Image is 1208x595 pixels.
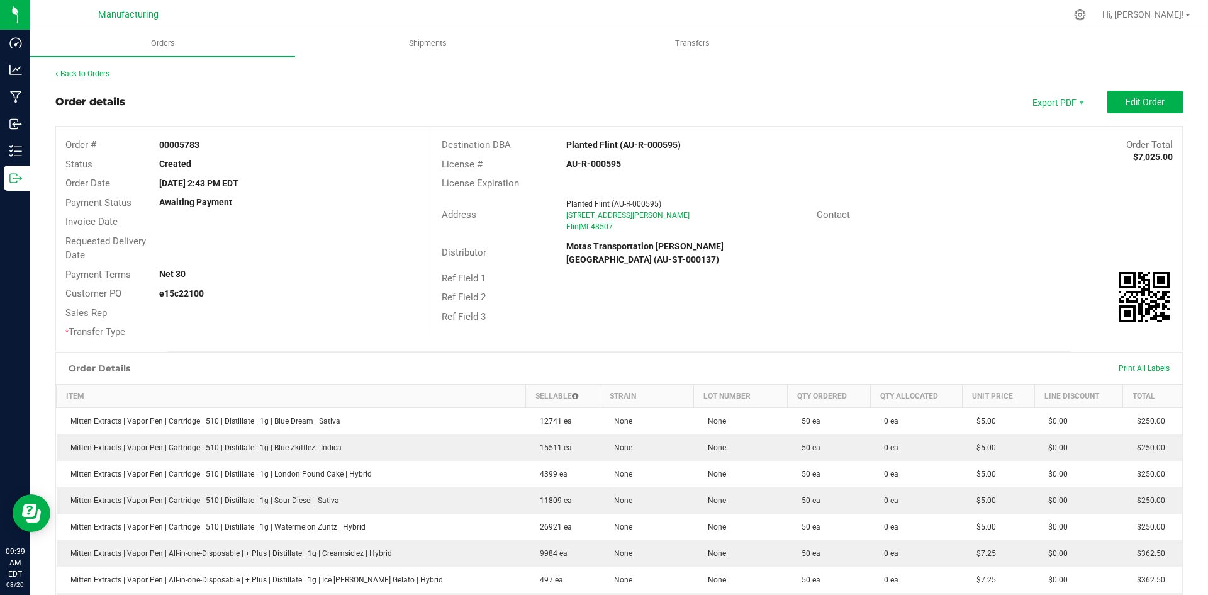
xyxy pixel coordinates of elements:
iframe: Resource center [13,494,50,532]
span: Flint [566,222,581,231]
span: Mitten Extracts | Vapor Pen | Cartridge | 510 | Distillate | 1g | Watermelon Zuntz | Hybrid [64,523,366,531]
strong: $7,025.00 [1133,152,1173,162]
inline-svg: Outbound [9,172,22,184]
span: Contact [817,209,850,220]
span: None [608,470,632,479]
strong: Created [159,159,191,169]
span: 4399 ea [534,470,568,479]
span: License Expiration [442,178,519,189]
th: Line Discount [1034,384,1123,407]
strong: Motas Transportation [PERSON_NAME][GEOGRAPHIC_DATA] (AU-ST-000137) [566,241,724,264]
span: 0 ea [878,417,898,426]
span: Shipments [392,38,464,49]
span: $0.00 [1042,549,1068,558]
th: Qty Ordered [788,384,870,407]
h1: Order Details [69,363,130,373]
strong: Net 30 [159,269,186,279]
span: None [608,417,632,426]
span: $5.00 [970,417,996,426]
th: Sellable [526,384,600,407]
span: None [608,575,632,584]
span: None [608,496,632,505]
span: $250.00 [1131,417,1165,426]
span: Invoice Date [65,216,118,227]
li: Export PDF [1019,91,1095,113]
span: $7.25 [970,549,996,558]
strong: [DATE] 2:43 PM EDT [159,178,238,188]
span: 48507 [591,222,613,231]
span: Mitten Extracts | Vapor Pen | All-in-one-Disposable | + Plus | Distillate | 1g | Ice [PERSON_NAME... [64,575,443,584]
span: Mitten Extracts | Vapor Pen | Cartridge | 510 | Distillate | 1g | Sour Diesel | Sativa [64,496,339,505]
span: Status [65,159,92,170]
span: $5.00 [970,443,996,452]
span: Order # [65,139,96,150]
span: 0 ea [878,496,898,505]
span: $5.00 [970,496,996,505]
span: Mitten Extracts | Vapor Pen | Cartridge | 510 | Distillate | 1g | London Pound Cake | Hybrid [64,470,372,479]
span: Address [442,209,476,220]
div: Order details [55,94,125,110]
span: Ref Field 3 [442,311,486,322]
span: $5.00 [970,470,996,479]
inline-svg: Dashboard [9,37,22,49]
button: Edit Order [1107,91,1183,113]
span: $0.00 [1042,523,1068,531]
strong: 00005783 [159,140,199,150]
span: 0 ea [878,575,898,584]
span: 50 ea [795,549,820,558]
span: 9984 ea [534,549,568,558]
span: None [702,470,726,479]
inline-svg: Analytics [9,64,22,76]
span: None [702,549,726,558]
th: Strain [600,384,694,407]
span: None [608,443,632,452]
span: $0.00 [1042,470,1068,479]
a: Shipments [295,30,560,57]
span: Order Total [1126,139,1173,150]
span: Payment Terms [65,269,131,280]
span: Transfer Type [65,326,125,337]
span: [STREET_ADDRESS][PERSON_NAME] [566,211,690,220]
span: 0 ea [878,523,898,531]
span: 12741 ea [534,417,572,426]
span: $250.00 [1131,496,1165,505]
th: Qty Allocated [870,384,963,407]
span: Destination DBA [442,139,511,150]
span: $7.25 [970,575,996,584]
span: $250.00 [1131,443,1165,452]
span: $0.00 [1042,575,1068,584]
span: 0 ea [878,470,898,479]
inline-svg: Manufacturing [9,91,22,103]
span: 50 ea [795,575,820,584]
th: Item [57,384,526,407]
span: 497 ea [534,575,563,584]
span: Mitten Extracts | Vapor Pen | All-in-one-Disposable | + Plus | Distillate | 1g | Creamsiclez | Hy... [64,549,392,558]
a: Orders [30,30,295,57]
span: None [702,443,726,452]
strong: Awaiting Payment [159,197,232,207]
span: Edit Order [1126,97,1165,107]
th: Unit Price [963,384,1034,407]
span: Orders [134,38,192,49]
span: Mitten Extracts | Vapor Pen | Cartridge | 510 | Distillate | 1g | Blue Zkittlez | Indica [64,443,342,452]
span: 15511 ea [534,443,572,452]
span: 50 ea [795,417,820,426]
span: , [579,222,580,231]
strong: Planted Flint (AU-R-000595) [566,140,681,150]
span: Planted Flint (AU-R-000595) [566,200,661,208]
a: Back to Orders [55,69,109,78]
a: Transfers [560,30,825,57]
strong: AU-R-000595 [566,159,621,169]
span: Ref Field 1 [442,273,486,284]
span: 50 ea [795,470,820,479]
span: Manufacturing [98,9,159,20]
span: 50 ea [795,443,820,452]
span: 0 ea [878,549,898,558]
qrcode: 00005783 [1119,272,1170,322]
span: Distributor [442,247,486,258]
span: License # [442,159,483,170]
span: $362.50 [1131,549,1165,558]
span: $0.00 [1042,417,1068,426]
span: $5.00 [970,523,996,531]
